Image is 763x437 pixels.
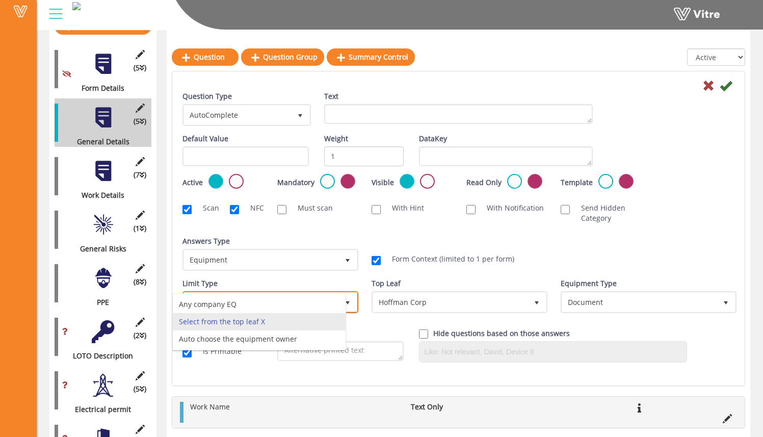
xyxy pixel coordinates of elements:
li: Auto choose the equipment owner [173,330,346,348]
div: LOTO Description [55,351,144,361]
label: Weight [324,134,348,144]
li: Select from the top leaf X [173,313,346,330]
a: Question [172,48,239,66]
a: Summary Control [327,48,415,66]
input: NFC [230,205,239,214]
label: Form Context (limited to 1 per form) [382,254,514,264]
span: Hoffman Corp [373,293,528,311]
span: Document [562,293,717,311]
label: Mandatory [277,177,314,188]
input: Must scan [277,205,286,214]
span: Equipment [184,250,338,269]
li: Text Only [406,402,488,412]
span: select [338,250,357,269]
span: select [338,293,357,312]
label: Read Only [466,177,502,188]
a: Question Group [241,48,324,66]
img: 145bab0d-ac9d-4db8-abe7-48df42b8fa0a.png [72,2,81,10]
label: With Notification [477,203,544,213]
input: Hide question based on answer [419,329,428,339]
div: PPE [55,297,144,307]
label: DataKey [419,134,447,144]
label: Question Type [182,91,232,101]
label: Is Printable [193,346,242,356]
span: (1 ) [134,223,146,234]
label: Top Leaf [372,278,401,289]
label: NFC [240,203,262,213]
span: (8 ) [134,277,146,287]
input: Form Context (limited to 1 per form) [372,256,381,265]
span: (2 ) [134,330,146,341]
span: AutoComplete [184,106,291,124]
input: With Notification [466,205,476,214]
span: select [717,293,735,311]
div: Work Details [55,190,144,200]
span: (5 ) [134,384,146,394]
label: Limit Type [182,278,218,289]
span: (5 ) [134,116,146,126]
span: select [528,293,546,311]
label: Visible [372,177,394,188]
input: Like: Not relevant, David, Device 9 [422,344,685,359]
label: Template [561,177,593,188]
label: Default Value [182,134,228,144]
label: Hide questions based on those answers [433,328,570,339]
input: Is Printable [182,348,192,357]
label: Equipment Type [561,278,617,289]
div: General Details [55,137,144,147]
div: General Risks [55,244,144,254]
input: With Hint [372,205,381,214]
span: Work Name [190,402,230,412]
input: Send Hidden Category [561,205,570,214]
div: Electrical permit [55,404,144,415]
label: Active [182,177,203,188]
input: Scan [182,205,192,214]
li: Any company EQ [173,296,346,313]
span: (5 ) [134,63,146,73]
div: Form Details [55,83,144,93]
label: With Hint [382,203,424,213]
span: select [291,106,309,124]
label: Must scan [287,203,333,213]
label: Answers Type [182,236,230,246]
label: Text [324,91,338,101]
label: Scan [193,203,215,213]
span: (7 ) [134,170,146,180]
label: Send Hidden Category [571,203,640,223]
